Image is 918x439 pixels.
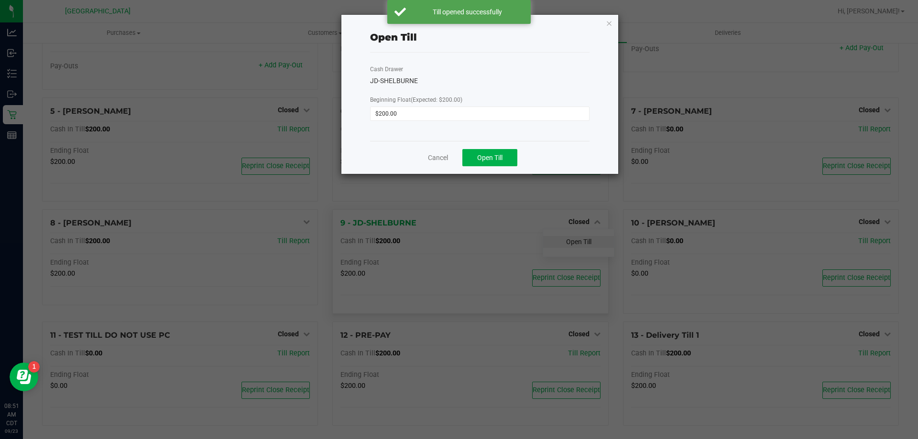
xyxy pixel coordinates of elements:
[411,7,524,17] div: Till opened successfully
[411,96,462,103] span: (Expected: $200.00)
[10,363,38,391] iframe: Resource center
[370,76,590,86] div: JD-SHELBURNE
[428,153,448,163] a: Cancel
[477,154,503,161] span: Open Till
[370,65,403,74] label: Cash Drawer
[28,361,40,373] iframe: Resource center unread badge
[370,30,417,44] div: Open Till
[462,149,517,166] button: Open Till
[370,96,462,103] span: Beginning Float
